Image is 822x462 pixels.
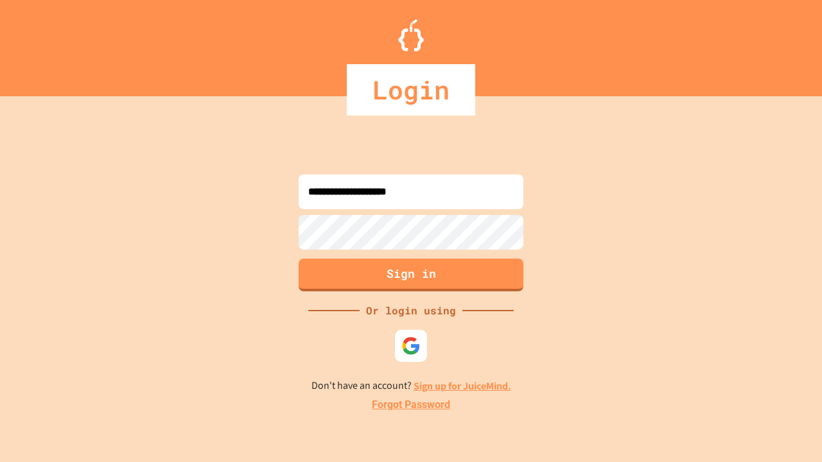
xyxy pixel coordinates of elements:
img: Logo.svg [398,19,424,51]
a: Forgot Password [372,397,450,413]
a: Sign up for JuiceMind. [414,379,511,393]
div: Login [347,64,475,116]
p: Don't have an account? [311,378,511,394]
img: google-icon.svg [401,336,421,355]
button: Sign in [299,259,523,291]
div: Or login using [360,303,462,318]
